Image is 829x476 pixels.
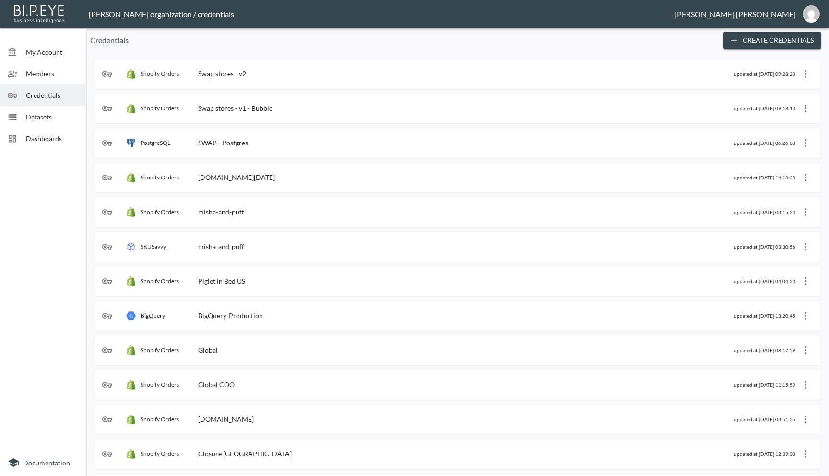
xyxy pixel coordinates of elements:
button: more [798,412,813,427]
div: updated at: [DATE] 11:15:59 [734,382,795,388]
button: more [798,274,813,289]
button: more [798,308,813,323]
div: Piglet in Bed US [198,277,245,285]
img: shopify orders [126,276,136,286]
img: shopify orders [126,69,136,79]
span: Datasets [26,112,79,122]
div: updated at: [DATE] 14:18:20 [734,175,795,180]
div: [PERSON_NAME] organization / credentials [89,10,675,19]
div: [DOMAIN_NAME][DATE] [198,173,275,181]
p: Shopify Orders [141,450,179,457]
div: SWAP - Postgres [198,139,248,147]
div: updated at: [DATE] 08:17:59 [734,347,795,353]
button: ana@swap-commerce.com [796,2,827,25]
div: updated at: [DATE] 03:30:56 [734,244,795,250]
button: more [798,135,813,151]
div: misha-and-puff [198,208,244,216]
p: Shopify Orders [141,105,179,112]
p: PostgreSQL [141,139,170,146]
img: shopify orders [126,449,136,459]
p: Shopify Orders [141,381,179,388]
p: Shopify Orders [141,70,179,77]
div: Swap stores - v1 - Bubble [198,104,272,112]
img: 7151a5340a926b4f92da4ffde41f27b4 [803,5,820,23]
button: more [798,446,813,462]
button: more [798,377,813,393]
div: updated at: [DATE] 09:28:28 [734,71,795,77]
p: SKUSavvy [141,243,166,250]
div: updated at: [DATE] 13:20:45 [734,313,795,319]
div: updated at: [DATE] 12:39:03 [734,451,795,457]
div: updated at: [DATE] 04:04:20 [734,278,795,284]
div: Global COO [198,381,235,389]
a: Documentation [8,457,79,468]
button: more [798,343,813,358]
div: Global [198,346,218,354]
img: shopify orders [126,380,136,390]
div: updated at: [DATE] 03:15:24 [734,209,795,215]
div: updated at: [DATE] 06:26:00 [734,140,795,146]
span: Members [26,69,79,79]
span: My Account [26,47,79,57]
button: more [798,101,813,116]
button: more [798,239,813,254]
img: shopify orders [126,207,136,217]
img: shopify orders [126,415,136,424]
p: BigQuery [141,312,165,319]
span: Credentials [26,90,79,100]
img: postgres icon [126,138,136,148]
p: Shopify Orders [141,416,179,423]
p: Shopify Orders [141,208,179,215]
div: [PERSON_NAME] [PERSON_NAME] [675,10,796,19]
p: Shopify Orders [141,174,179,181]
span: Documentation [23,459,70,467]
p: Shopify Orders [141,346,179,354]
div: Swap stores - v2 [198,70,246,78]
img: big query icon [126,311,136,321]
img: SKUSavvy [126,242,136,251]
div: BigQuery-Production [198,311,263,320]
img: shopify orders [126,104,136,113]
div: [DOMAIN_NAME] [198,415,254,423]
div: misha-and-puff [198,242,244,250]
button: more [798,204,813,220]
div: updated at: [DATE] 03:51:25 [734,416,795,422]
img: shopify orders [126,345,136,355]
button: Create Credentials [723,32,821,49]
span: Dashboards [26,133,79,143]
button: more [798,66,813,82]
img: bipeye-logo [12,2,67,24]
button: more [798,170,813,185]
img: shopify orders [126,173,136,182]
div: Closure [GEOGRAPHIC_DATA] [198,450,292,458]
p: Credentials [90,35,716,46]
div: updated at: [DATE] 09:18:10 [734,106,795,111]
p: Shopify Orders [141,277,179,285]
